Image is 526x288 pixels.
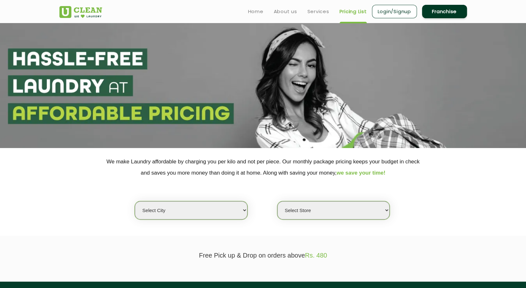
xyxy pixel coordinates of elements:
[248,8,263,15] a: Home
[59,6,102,18] img: UClean Laundry and Dry Cleaning
[305,252,327,259] span: Rs. 480
[274,8,297,15] a: About us
[59,156,467,178] p: We make Laundry affordable by charging you per kilo and not per piece. Our monthly package pricin...
[59,252,467,259] p: Free Pick up & Drop on orders above
[372,5,417,18] a: Login/Signup
[340,8,367,15] a: Pricing List
[422,5,467,18] a: Franchise
[307,8,329,15] a: Services
[337,170,385,176] span: we save your time!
